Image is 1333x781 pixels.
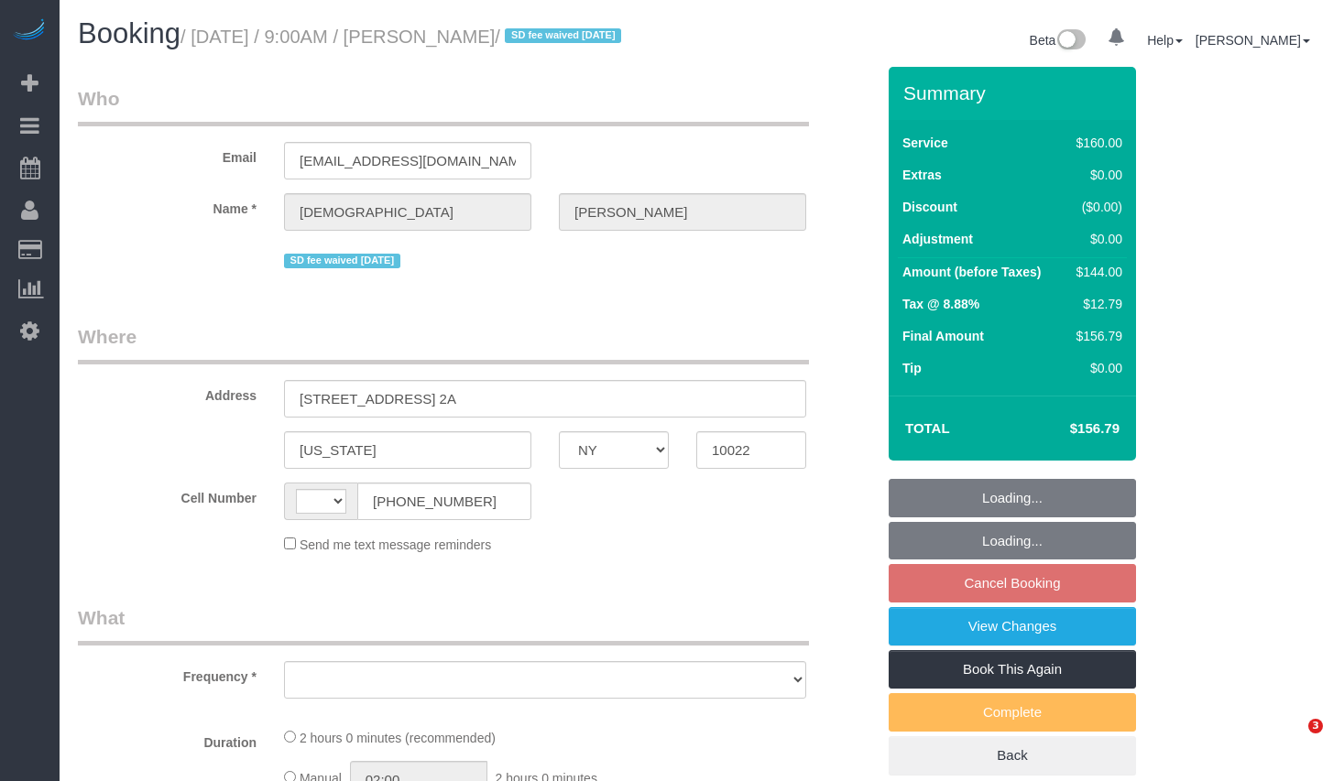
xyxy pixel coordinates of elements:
[64,380,270,405] label: Address
[1015,421,1120,437] h4: $156.79
[1069,134,1122,152] div: $160.00
[889,736,1136,775] a: Back
[902,359,922,377] label: Tip
[505,28,621,43] span: SD fee waived [DATE]
[284,193,531,231] input: First Name
[902,198,957,216] label: Discount
[1069,359,1122,377] div: $0.00
[1030,33,1087,48] a: Beta
[300,731,496,745] span: 2 hours 0 minutes (recommended)
[180,27,627,47] small: / [DATE] / 9:00AM / [PERSON_NAME]
[696,431,806,469] input: Zip Code
[903,82,1127,103] h3: Summary
[78,604,809,645] legend: What
[1069,198,1122,216] div: ($0.00)
[284,431,531,469] input: City
[902,134,948,152] label: Service
[284,142,531,179] input: Email
[78,323,809,364] legend: Where
[1196,33,1310,48] a: [PERSON_NAME]
[559,193,806,231] input: Last Name
[64,661,270,686] label: Frequency *
[902,263,1041,281] label: Amount (before Taxes)
[357,483,531,520] input: Cell Number
[902,230,973,248] label: Adjustment
[78,85,809,126] legend: Who
[902,327,984,345] label: Final Amount
[64,142,270,167] label: Email
[1069,327,1122,345] div: $156.79
[889,607,1136,645] a: View Changes
[905,420,950,436] strong: Total
[1069,230,1122,248] div: $0.00
[1308,719,1323,733] span: 3
[1069,166,1122,184] div: $0.00
[284,254,400,268] span: SD fee waived [DATE]
[495,27,627,47] span: /
[64,727,270,752] label: Duration
[1069,295,1122,313] div: $12.79
[1271,719,1315,763] iframe: Intercom live chat
[11,18,48,44] img: Automaid Logo
[78,17,180,49] span: Booking
[902,295,979,313] label: Tax @ 8.88%
[902,166,942,184] label: Extras
[64,193,270,218] label: Name *
[1055,29,1086,53] img: New interface
[889,650,1136,689] a: Book This Again
[1147,33,1183,48] a: Help
[1069,263,1122,281] div: $144.00
[64,483,270,507] label: Cell Number
[300,537,491,552] span: Send me text message reminders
